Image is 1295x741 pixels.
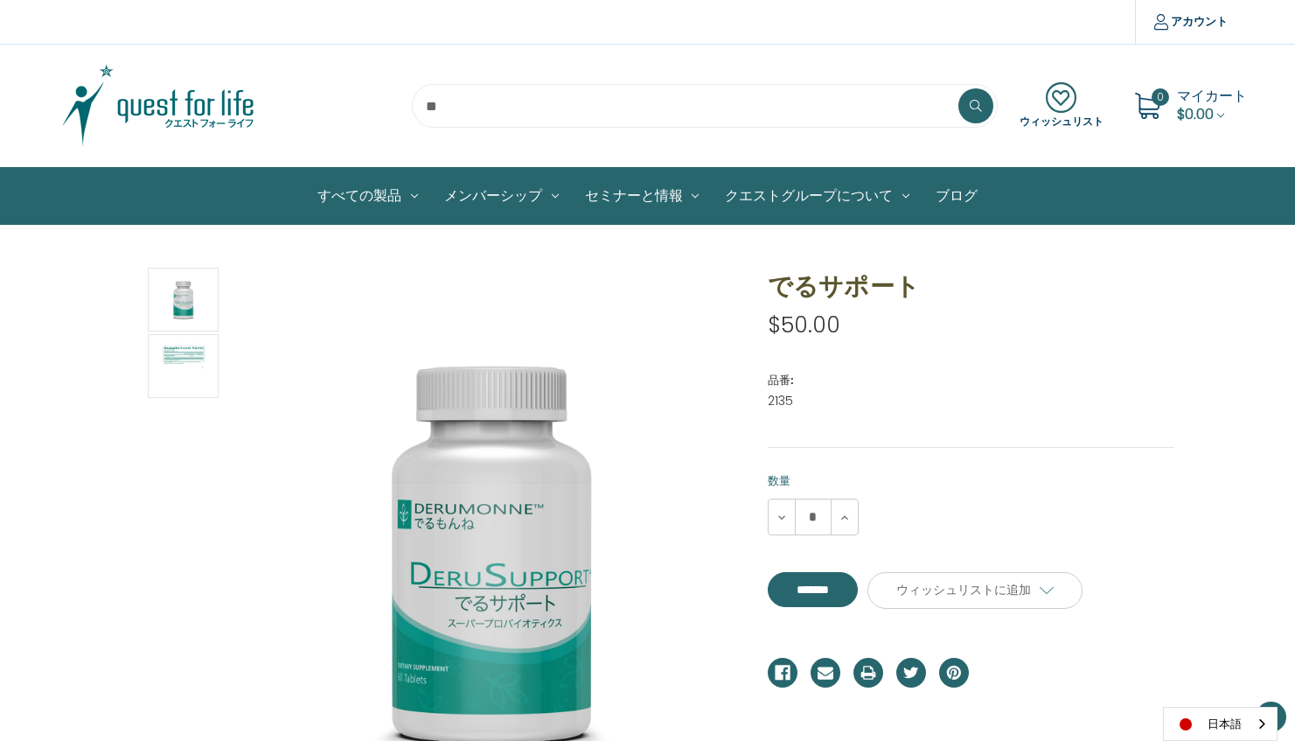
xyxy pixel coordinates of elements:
h1: でるサポート [768,268,1174,304]
a: Cart with 0 items [1177,86,1247,124]
span: 0 [1152,88,1169,106]
a: ウィッシュリスト [1020,82,1104,129]
a: セミナーと情報 [572,168,713,224]
a: ウィッシュリストに追加 [867,572,1083,609]
div: Language [1163,707,1278,741]
span: $50.00 [768,310,840,340]
a: 日本語 [1164,708,1277,740]
a: プリント [853,658,883,688]
span: $0.00 [1177,104,1214,124]
a: ブログ [923,168,991,224]
img: でるサポート [162,270,205,329]
a: クエストグループについて [712,168,923,224]
span: ウィッシュリストに追加 [896,582,1031,598]
dt: 品番: [768,372,1170,389]
label: 数量 [768,472,1174,490]
span: マイカート [1177,86,1247,106]
a: メンバーシップ [431,168,572,224]
dd: 2135 [768,392,1174,410]
img: でるサポート [162,337,205,395]
aside: Language selected: 日本語 [1163,707,1278,741]
img: クエスト・グループ [49,62,268,150]
a: すべての製品 [304,168,431,224]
